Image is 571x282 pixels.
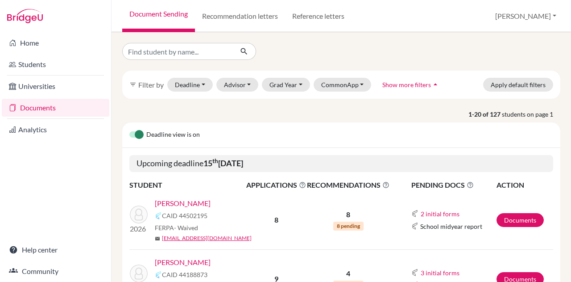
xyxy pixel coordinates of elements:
span: CAID 44188873 [162,270,207,279]
span: mail [155,236,160,241]
span: - Waived [174,224,198,231]
a: Documents [2,99,109,117]
button: Grad Year [262,78,310,92]
h5: Upcoming deadline [129,155,553,172]
a: Community [2,262,109,280]
a: [PERSON_NAME] [155,198,211,209]
span: students on page 1 [502,109,560,119]
span: APPLICATIONS [246,180,306,190]
img: Bridge-U [7,9,43,23]
img: Common App logo [411,269,418,276]
p: 2026 [130,223,148,234]
th: STUDENT [129,179,246,191]
span: CAID 44502195 [162,211,207,220]
span: PENDING DOCS [411,180,496,190]
button: Show more filtersarrow_drop_up [375,78,447,92]
sup: th [212,157,218,164]
button: Advisor [216,78,259,92]
a: Universities [2,77,109,95]
button: 2 initial forms [420,209,460,219]
a: Documents [497,213,544,227]
img: Common App logo [411,223,418,230]
i: filter_list [129,81,137,88]
b: 8 [274,215,278,224]
a: Home [2,34,109,52]
span: Deadline view is on [146,130,200,140]
a: Analytics [2,121,109,139]
span: School midyear report [420,222,482,231]
i: arrow_drop_up [431,80,440,89]
span: 8 pending [333,222,364,231]
strong: 1-20 of 127 [468,109,502,119]
img: Common App logo [411,210,418,217]
p: 8 [307,209,389,220]
span: RECOMMENDATIONS [307,180,389,190]
p: 4 [307,268,389,279]
button: 3 initial forms [420,268,460,278]
button: Deadline [167,78,213,92]
input: Find student by name... [122,43,233,60]
img: Common App logo [155,212,162,219]
span: Show more filters [382,81,431,88]
img: Huang, Jie [130,206,148,223]
button: CommonApp [314,78,372,92]
img: Common App logo [155,271,162,278]
a: Students [2,55,109,73]
a: [PERSON_NAME] [155,257,211,268]
button: Apply default filters [483,78,553,92]
th: ACTION [496,179,553,191]
a: [EMAIL_ADDRESS][DOMAIN_NAME] [162,234,252,242]
button: [PERSON_NAME] [491,8,560,25]
b: 15 [DATE] [203,158,243,168]
span: Filter by [138,80,164,89]
span: FERPA [155,223,198,232]
a: Help center [2,241,109,259]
